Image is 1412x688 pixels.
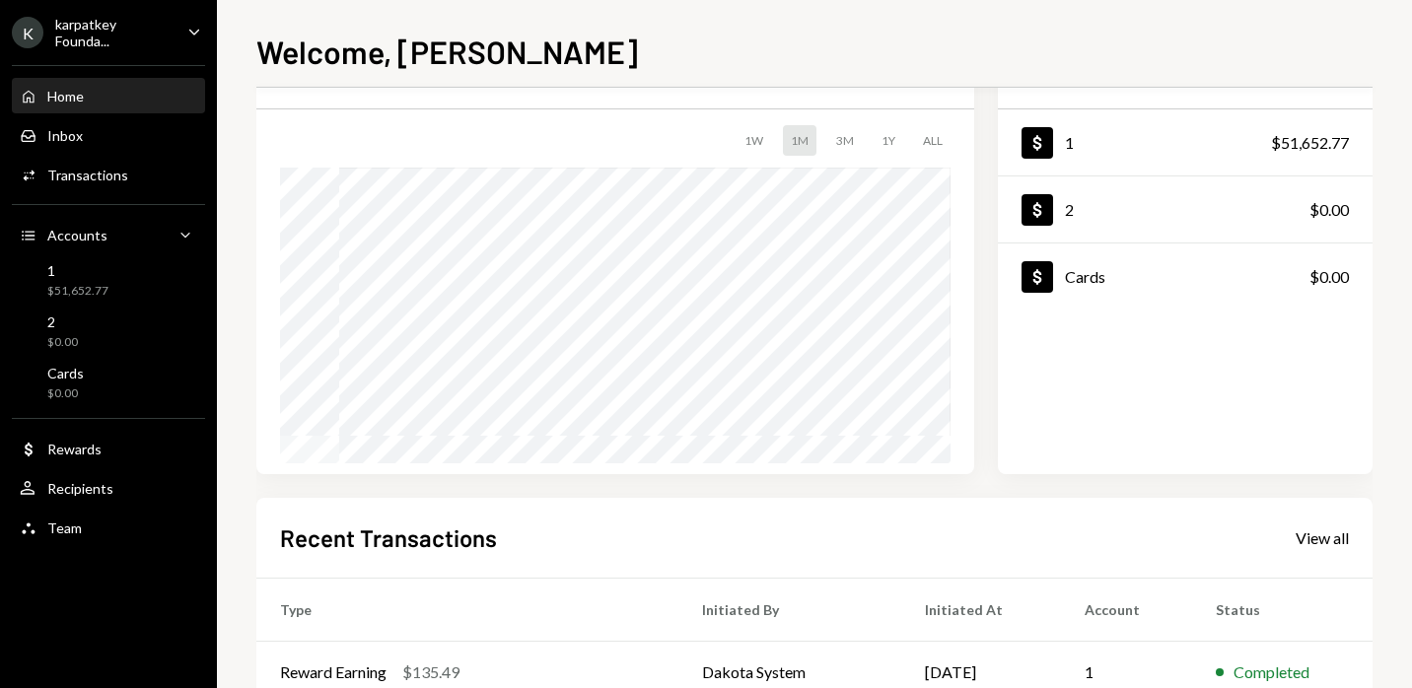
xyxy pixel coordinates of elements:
[915,125,951,156] div: ALL
[47,227,107,243] div: Accounts
[12,117,205,153] a: Inbox
[12,359,205,406] a: Cards$0.00
[47,441,102,457] div: Rewards
[1065,267,1105,286] div: Cards
[1309,265,1349,289] div: $0.00
[737,125,771,156] div: 1W
[402,660,459,684] div: $135.49
[12,157,205,192] a: Transactions
[678,578,900,641] th: Initiated By
[998,109,1373,175] a: 1$51,652.77
[1065,200,1074,219] div: 2
[280,521,497,554] h2: Recent Transactions
[47,283,108,300] div: $51,652.77
[998,243,1373,310] a: Cards$0.00
[1061,578,1192,641] th: Account
[256,578,678,641] th: Type
[47,480,113,497] div: Recipients
[12,78,205,113] a: Home
[1296,526,1349,548] a: View all
[828,125,862,156] div: 3M
[1234,660,1309,684] div: Completed
[1296,528,1349,548] div: View all
[55,16,172,49] div: karpatkey Founda...
[1065,133,1074,152] div: 1
[47,334,78,351] div: $0.00
[12,510,205,545] a: Team
[901,578,1061,641] th: Initiated At
[12,217,205,252] a: Accounts
[280,660,387,684] div: Reward Earning
[12,470,205,506] a: Recipients
[47,167,128,183] div: Transactions
[12,431,205,466] a: Rewards
[12,256,205,304] a: 1$51,652.77
[47,385,84,402] div: $0.00
[1271,131,1349,155] div: $51,652.77
[47,88,84,104] div: Home
[783,125,816,156] div: 1M
[256,32,638,71] h1: Welcome, [PERSON_NAME]
[47,365,84,381] div: Cards
[47,127,83,144] div: Inbox
[12,308,205,355] a: 2$0.00
[874,125,903,156] div: 1Y
[47,262,108,279] div: 1
[1309,198,1349,222] div: $0.00
[1192,578,1373,641] th: Status
[12,17,43,48] div: K
[998,176,1373,242] a: 2$0.00
[47,313,78,330] div: 2
[47,519,82,536] div: Team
